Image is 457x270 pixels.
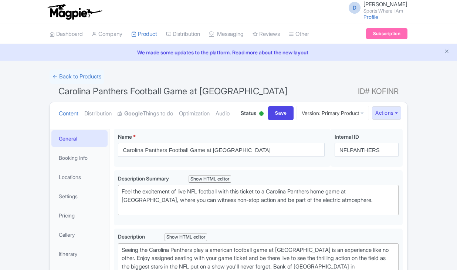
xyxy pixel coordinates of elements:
span: D [349,2,360,14]
a: Subscription [366,28,407,39]
a: Version: Primary Product [297,106,369,120]
a: Product [131,24,157,44]
a: Optimization [179,102,210,125]
a: ← Back to Products [50,70,104,84]
a: Audio [216,102,230,125]
a: Content [59,102,78,125]
a: Gallery [51,226,108,243]
small: Sports Where I Am [363,9,407,13]
a: Other [289,24,309,44]
span: ID# KOFINR [358,84,399,99]
a: General [51,130,108,147]
button: Close announcement [444,48,450,56]
button: Actions [372,106,401,120]
a: Booking Info [51,149,108,166]
a: GoogleThings to do [118,102,173,125]
a: Itinerary [51,246,108,262]
a: Pricing [51,207,108,224]
span: Carolina Panthers Football Game at [GEOGRAPHIC_DATA] [58,86,288,97]
a: Distribution [84,102,112,125]
a: Reviews [253,24,280,44]
span: Description [118,233,146,240]
div: Show HTML editor [189,175,231,183]
input: Save [268,106,294,120]
span: Internal ID [335,134,359,140]
div: Active [258,108,265,120]
span: Status [241,109,256,117]
a: Dashboard [50,24,83,44]
a: Distribution [166,24,200,44]
a: Profile [363,14,378,20]
a: Messaging [209,24,244,44]
div: Feel the excitement of live NFL football with this ticket to a Carolina Panthers home game at [GE... [122,188,395,213]
a: D [PERSON_NAME] Sports Where I Am [344,1,407,13]
span: Name [118,134,132,140]
span: [PERSON_NAME] [363,1,407,8]
strong: Google [124,109,143,118]
div: Show HTML editor [165,233,207,241]
a: We made some updates to the platform. Read more about the new layout [4,48,453,56]
a: Settings [51,188,108,205]
a: Company [92,24,122,44]
span: Description Summary [118,175,170,182]
a: Locations [51,169,108,185]
img: logo-ab69f6fb50320c5b225c76a69d11143b.png [46,4,103,20]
